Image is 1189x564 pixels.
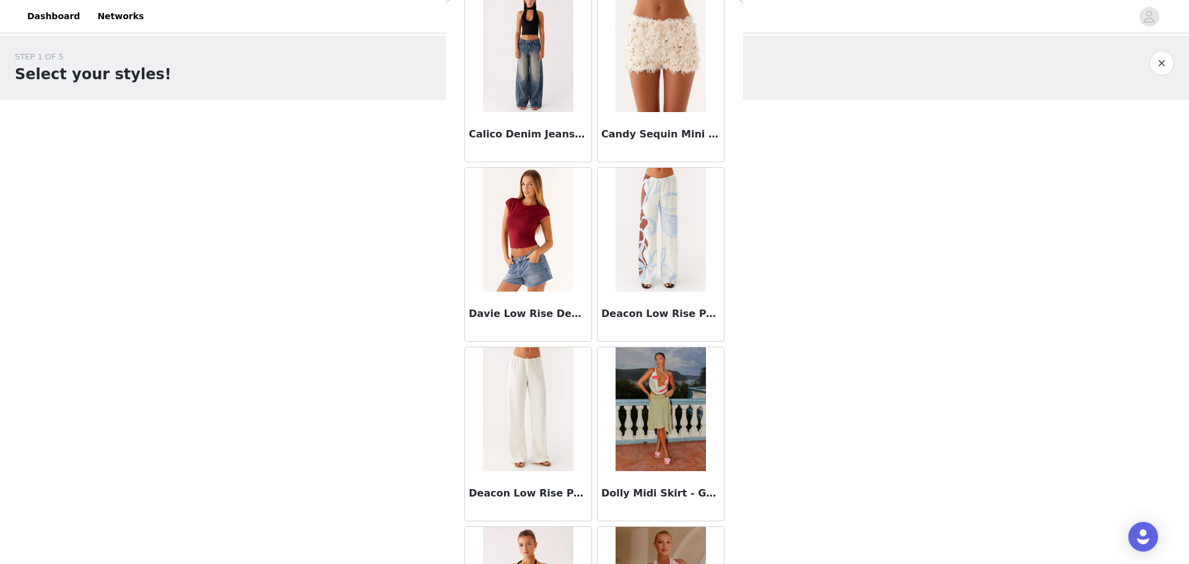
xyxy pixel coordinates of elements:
a: Networks [90,2,151,30]
img: Deacon Low Rise Pants - Butter [483,347,573,471]
h1: Select your styles! [15,63,172,85]
img: Davie Low Rise Denim Shorts - Blue [483,168,573,292]
h3: Candy Sequin Mini Shorts - White [601,127,720,142]
h3: Calico Denim Jeans - Indigo [469,127,588,142]
h3: Deacon Low Rise Pants - Butter [469,486,588,501]
div: Open Intercom Messenger [1128,522,1158,552]
div: avatar [1143,7,1155,27]
h3: Deacon Low Rise Pants - Bloom Wave Print [601,306,720,321]
img: Deacon Low Rise Pants - Bloom Wave Print [616,168,705,292]
h3: Davie Low Rise Denim Shorts - Blue [469,306,588,321]
a: Dashboard [20,2,87,30]
h3: Dolly Midi Skirt - Green [601,486,720,501]
div: STEP 1 OF 5 [15,51,172,63]
img: Dolly Midi Skirt - Green [616,347,705,471]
